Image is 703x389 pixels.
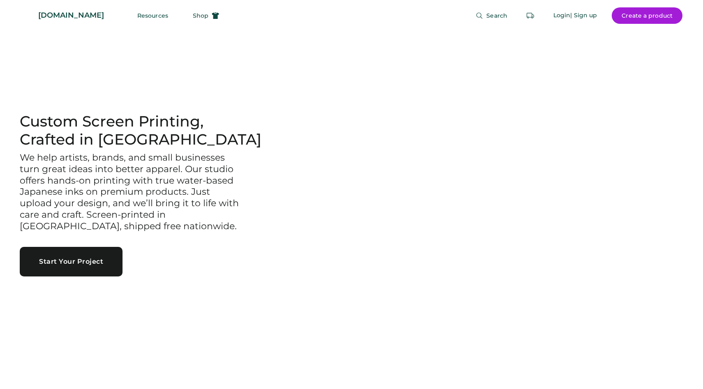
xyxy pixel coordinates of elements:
[38,10,104,21] div: [DOMAIN_NAME]
[127,7,178,24] button: Resources
[21,8,35,23] img: Rendered Logo - Screens
[20,152,242,232] h3: We help artists, brands, and small businesses turn great ideas into better apparel. Our studio of...
[183,7,229,24] button: Shop
[486,13,507,18] span: Search
[193,13,208,18] span: Shop
[612,7,682,24] button: Create a product
[20,113,261,149] h1: Custom Screen Printing, Crafted in [GEOGRAPHIC_DATA]
[20,247,123,276] button: Start Your Project
[570,12,597,20] div: | Sign up
[466,7,517,24] button: Search
[522,7,539,24] button: Retrieve an order
[553,12,571,20] div: Login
